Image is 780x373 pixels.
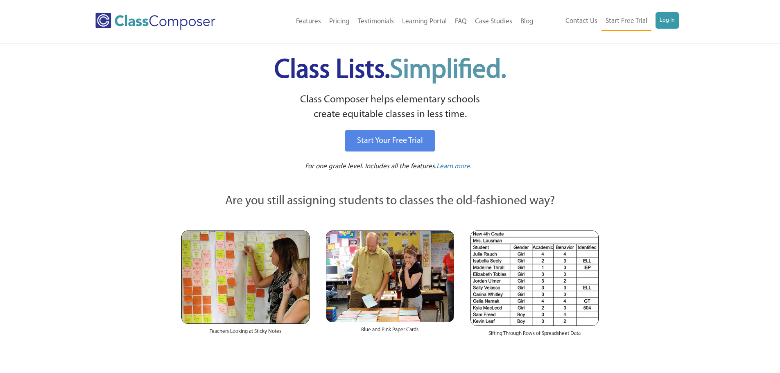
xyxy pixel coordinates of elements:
span: Start Your Free Trial [357,137,423,145]
a: Contact Us [561,12,601,30]
div: Blue and Pink Paper Cards [326,322,454,342]
a: FAQ [451,13,471,31]
a: Log In [656,12,679,29]
p: Are you still assigning students to classes the old-fashioned way? [181,192,599,210]
span: Class Lists. [274,57,506,84]
span: Simplified. [390,57,506,84]
a: Learn more. [436,162,472,172]
span: Learn more. [436,163,472,170]
span: For one grade level. Includes all the features. [305,163,436,170]
a: Start Free Trial [601,12,651,31]
img: Blue and Pink Paper Cards [326,231,454,322]
nav: Header Menu [538,12,679,31]
a: Blog [516,13,538,31]
img: Spreadsheets [470,231,599,326]
a: Case Studies [471,13,516,31]
a: Pricing [325,13,354,31]
p: Class Composer helps elementary schools create equitable classes in less time. [180,93,600,122]
div: Sifting Through Rows of Spreadsheet Data [470,326,599,346]
img: Class Composer [95,13,215,30]
div: Teachers Looking at Sticky Notes [181,324,310,344]
a: Testimonials [354,13,398,31]
img: Teachers Looking at Sticky Notes [181,231,310,324]
a: Features [292,13,325,31]
a: Start Your Free Trial [345,130,435,151]
nav: Header Menu [249,13,538,31]
a: Learning Portal [398,13,451,31]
